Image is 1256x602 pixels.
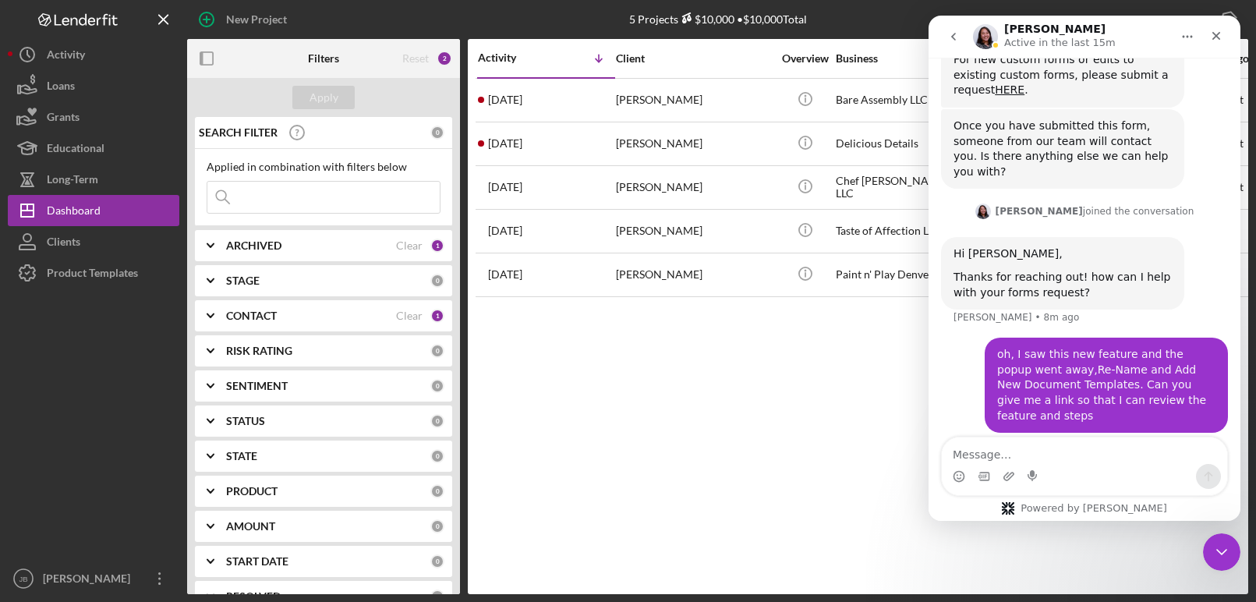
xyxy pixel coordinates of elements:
b: STATUS [226,415,265,427]
div: Chef [PERSON_NAME] Cuisine, LLC [836,167,992,208]
div: [PERSON_NAME] [616,80,772,121]
div: Paint n' Play Denver [836,254,992,296]
div: $10,000 [678,12,734,26]
div: 0 [430,379,444,393]
b: CONTACT [226,310,277,322]
b: ARCHIVED [226,239,281,252]
div: 5 Projects • $10,000 Total [629,12,807,26]
div: Bare Assembly LLC [836,80,992,121]
button: Educational [8,133,179,164]
div: Clear [396,310,423,322]
a: Product Templates [8,257,179,289]
div: Reset [402,52,429,65]
div: [PERSON_NAME] [39,563,140,598]
b: STAGE [226,274,260,287]
button: Apply [292,86,355,109]
button: Activity [8,39,179,70]
div: Applied in combination with filters below [207,161,440,173]
time: 2025-09-03 21:32 [488,181,522,193]
b: AMOUNT [226,520,275,533]
button: Grants [8,101,179,133]
div: New Project [226,4,287,35]
div: Grants [47,101,80,136]
div: Dashboard [47,195,101,230]
div: 1 [430,239,444,253]
div: 0 [430,449,444,463]
div: Apply [310,86,338,109]
button: Clients [8,226,179,257]
div: Overview [776,52,834,65]
b: Filters [308,52,339,65]
div: 0 [430,484,444,498]
b: SENTIMENT [226,380,288,392]
div: Export [1176,4,1209,35]
div: Activity [478,51,547,64]
div: Clear [396,239,423,252]
button: New Project [187,4,303,35]
div: 0 [430,274,444,288]
b: STATE [226,450,257,462]
div: Clients [47,226,80,261]
div: Business [836,52,992,65]
b: SEARCH FILTER [199,126,278,139]
div: 0 [430,554,444,568]
text: JB [19,575,27,583]
div: Loans [47,70,75,105]
div: 0 [430,126,444,140]
button: Loans [8,70,179,101]
b: PRODUCT [226,485,278,498]
time: 2025-09-19 20:11 [488,137,522,150]
button: JB[PERSON_NAME] [8,563,179,594]
div: Delicious Details [836,123,992,165]
button: Dashboard [8,195,179,226]
div: [PERSON_NAME] [616,254,772,296]
div: 0 [430,414,444,428]
button: Long-Term [8,164,179,195]
iframe: Intercom live chat [929,16,1240,521]
time: 2025-07-14 16:35 [488,225,522,237]
b: RISK RATING [226,345,292,357]
time: 2025-09-22 18:40 [488,94,522,106]
div: Educational [47,133,104,168]
div: [PERSON_NAME] [616,211,772,252]
time: 2025-07-08 17:42 [488,268,522,281]
iframe: Intercom live chat [1203,533,1240,571]
div: Long-Term [47,164,98,199]
div: Client [616,52,772,65]
div: [PERSON_NAME] [616,123,772,165]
